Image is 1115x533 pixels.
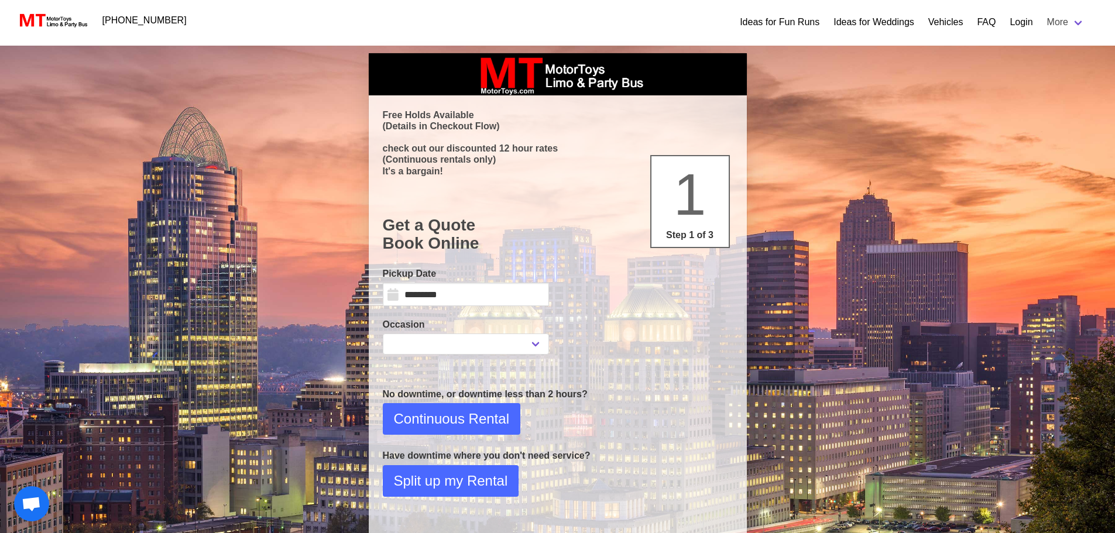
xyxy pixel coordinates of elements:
span: Split up my Rental [394,470,508,491]
p: (Details in Checkout Flow) [383,121,733,132]
span: 1 [674,161,706,227]
label: Occasion [383,318,549,332]
a: Login [1010,15,1032,29]
a: Open chat [14,486,49,521]
a: More [1040,11,1092,34]
a: Ideas for Fun Runs [740,15,819,29]
label: Pickup Date [383,267,549,281]
button: Continuous Rental [383,403,520,435]
a: Ideas for Weddings [833,15,914,29]
p: check out our discounted 12 hour rates [383,143,733,154]
a: Vehicles [928,15,963,29]
span: Continuous Rental [394,408,509,429]
p: (Continuous rentals only) [383,154,733,165]
h1: Get a Quote Book Online [383,216,733,253]
p: Have downtime where you don't need service? [383,449,733,463]
button: Split up my Rental [383,465,519,497]
a: [PHONE_NUMBER] [95,9,194,32]
img: box_logo_brand.jpeg [470,53,646,95]
p: Free Holds Available [383,109,733,121]
p: Step 1 of 3 [656,228,724,242]
p: No downtime, or downtime less than 2 hours? [383,387,733,401]
p: It's a bargain! [383,166,733,177]
img: MotorToys Logo [16,12,88,29]
a: FAQ [977,15,996,29]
